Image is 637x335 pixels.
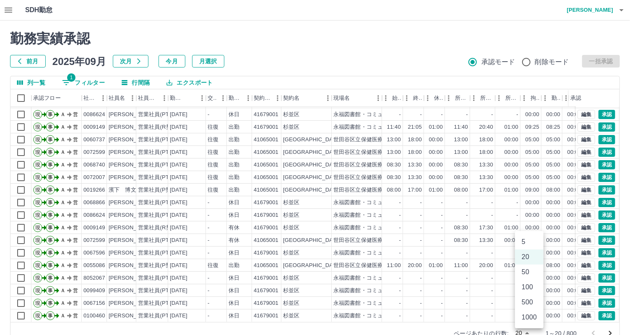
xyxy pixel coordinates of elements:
li: 500 [515,295,543,310]
li: 100 [515,280,543,295]
li: 5 [515,234,543,249]
li: 1000 [515,310,543,325]
li: 50 [515,265,543,280]
li: 20 [515,249,543,265]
